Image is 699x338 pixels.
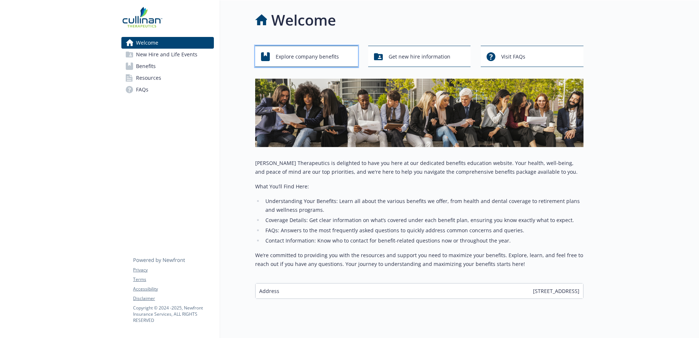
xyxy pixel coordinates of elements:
a: Benefits [121,60,214,72]
span: Visit FAQs [501,50,525,64]
span: Welcome [136,37,158,49]
span: Get new hire information [389,50,450,64]
a: Welcome [121,37,214,49]
li: Coverage Details: Get clear information on what’s covered under each benefit plan, ensuring you k... [263,216,583,225]
span: Benefits [136,60,156,72]
span: FAQs [136,84,148,95]
button: Explore company benefits [255,46,358,67]
a: Terms [133,276,214,283]
button: Visit FAQs [481,46,583,67]
li: FAQs: Answers to the most frequently asked questions to quickly address common concerns and queries. [263,226,583,235]
li: Understanding Your Benefits: Learn all about the various benefits we offer, from health and denta... [263,197,583,214]
p: We’re committed to providing you with the resources and support you need to maximize your benefit... [255,251,583,268]
span: New Hire and Life Events [136,49,197,60]
a: New Hire and Life Events [121,49,214,60]
p: [PERSON_NAME] Therapeutics is delighted to have you here at our dedicated benefits education webs... [255,159,583,176]
a: Accessibility [133,286,214,292]
a: Disclaimer [133,295,214,302]
h1: Welcome [271,9,336,31]
li: Contact Information: Know who to contact for benefit-related questions now or throughout the year. [263,236,583,245]
button: Get new hire information [368,46,471,67]
p: Copyright © 2024 - 2025 , Newfront Insurance Services, ALL RIGHTS RESERVED [133,305,214,323]
span: Resources [136,72,161,84]
p: What You’ll Find Here: [255,182,583,191]
span: Explore company benefits [276,50,339,64]
a: FAQs [121,84,214,95]
span: Address [259,287,279,295]
a: Privacy [133,267,214,273]
span: [STREET_ADDRESS] [533,287,579,295]
img: overview page banner [255,79,583,147]
a: Resources [121,72,214,84]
